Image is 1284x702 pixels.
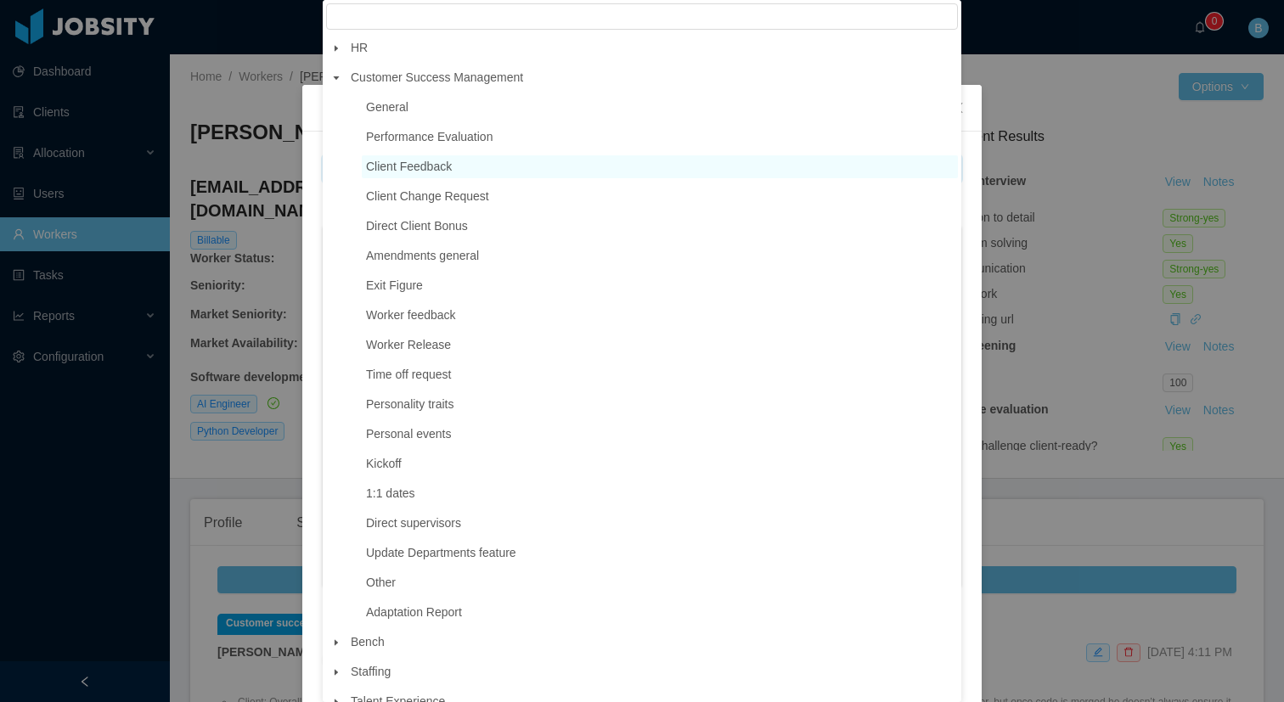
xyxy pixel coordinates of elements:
[332,668,341,677] i: icon: caret-down
[362,571,958,594] span: Other
[366,278,423,292] span: Exit Figure
[366,219,468,233] span: Direct Client Bonus
[346,631,958,654] span: Bench
[362,185,958,208] span: Client Change Request
[332,638,341,647] i: icon: caret-down
[366,338,451,351] span: Worker Release
[366,486,415,500] span: 1:1 dates
[332,44,341,53] i: icon: caret-down
[362,601,958,624] span: Adaptation Report
[366,368,451,381] span: Time off request
[346,37,958,59] span: HR
[362,393,958,416] span: Personality traits
[362,304,958,327] span: Worker feedback
[366,457,402,470] span: Kickoff
[362,274,958,297] span: Exit Figure
[366,100,408,114] span: General
[362,542,958,564] span: Update Departments feature
[366,130,493,143] span: Performance Evaluation
[366,249,479,262] span: Amendments general
[362,512,958,535] span: Direct supervisors
[366,160,452,173] span: Client Feedback
[351,70,523,84] span: Customer Success Management
[351,665,391,678] span: Staffing
[362,126,958,149] span: Performance Evaluation
[362,482,958,505] span: 1:1 dates
[346,660,958,683] span: Staffing
[366,546,516,559] span: Update Departments feature
[366,427,451,441] span: Personal events
[366,397,453,411] span: Personality traits
[326,3,958,30] input: filter select
[332,74,341,82] i: icon: caret-down
[366,189,489,203] span: Client Change Request
[366,516,461,530] span: Direct supervisors
[362,155,958,178] span: Client Feedback
[351,41,368,54] span: HR
[362,452,958,475] span: Kickoff
[366,605,462,619] span: Adaptation Report
[362,244,958,267] span: Amendments general
[346,66,958,89] span: Customer Success Management
[362,96,958,119] span: General
[366,308,456,322] span: Worker feedback
[351,635,385,649] span: Bench
[362,363,958,386] span: Time off request
[362,215,958,238] span: Direct Client Bonus
[362,423,958,446] span: Personal events
[366,576,396,589] span: Other
[362,334,958,357] span: Worker Release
